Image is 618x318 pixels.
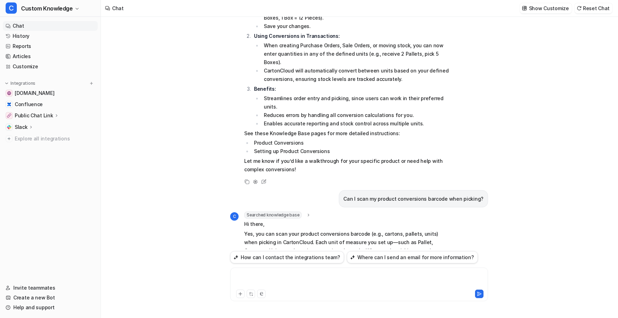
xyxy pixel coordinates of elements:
a: Articles [3,51,98,61]
li: Enables accurate reporting and stock control across multiple units. [262,119,449,128]
strong: Benefits: [254,86,276,92]
span: C [6,2,17,14]
img: Public Chat Link [7,113,11,118]
span: C [230,212,239,221]
img: Slack [7,125,11,129]
span: Searched knowledge base [244,212,302,219]
img: menu_add.svg [89,81,94,86]
a: Help and support [3,303,98,312]
div: Chat [112,5,124,12]
li: Setting up Product Conversions [252,147,449,155]
p: Public Chat Link [15,112,53,119]
button: Where can I send an email for more information? [347,251,478,263]
p: Slack [15,124,28,131]
button: How can I contact the integrations team? [230,251,344,263]
p: Hi there, [244,220,449,228]
a: History [3,31,98,41]
p: See these Knowledge Base pages for more detailed instructions: [244,129,449,138]
a: ConfluenceConfluence [3,99,98,109]
span: [DOMAIN_NAME] [15,90,54,97]
img: explore all integrations [6,135,13,142]
li: Product Conversions [252,139,449,147]
img: Confluence [7,102,11,106]
a: help.cartoncloud.com[DOMAIN_NAME] [3,88,98,98]
li: When creating Purchase Orders, Sale Orders, or moving stock, you can now enter quantities in any ... [262,41,449,67]
li: Save your changes. [262,22,449,30]
li: Reduces errors by handling all conversion calculations for you. [262,111,449,119]
a: Invite teammates [3,283,98,293]
a: Customize [3,62,98,71]
button: Reset Chat [575,3,612,13]
button: Integrations [3,80,37,87]
p: Yes, you can scan your product conversions barcode (e.g., cartons, pallets, units) when picking i... [244,230,449,272]
li: CartonCloud will automatically convert between units based on your defined conversions, ensuring ... [262,67,449,83]
p: Integrations [11,81,35,86]
a: Create a new Bot [3,293,98,303]
span: Explore all integrations [15,133,95,144]
a: Chat [3,21,98,31]
img: customize [522,6,527,11]
img: expand menu [4,81,9,86]
p: Show Customize [529,5,569,12]
img: reset [577,6,582,11]
p: Can I scan my product conversions barcode when picking? [343,195,483,203]
a: Explore all integrations [3,134,98,144]
p: Let me know if you’d like a walkthrough for your specific product or need help with complex conve... [244,157,449,174]
button: Show Customize [520,3,572,13]
span: Custom Knowledge [21,4,73,13]
strong: Using Conversions in Transactions: [254,33,339,39]
li: Streamlines order entry and picking, since users can work in their preferred units. [262,94,449,111]
span: Confluence [15,101,43,108]
img: help.cartoncloud.com [7,91,11,95]
a: Reports [3,41,98,51]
